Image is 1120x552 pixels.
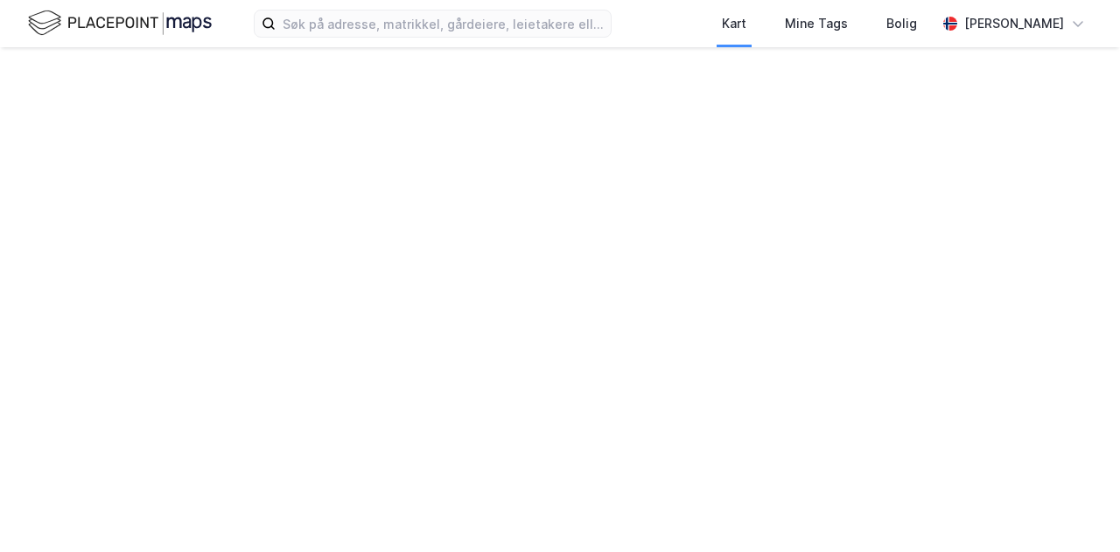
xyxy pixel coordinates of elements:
div: Bolig [886,13,917,34]
div: Mine Tags [785,13,848,34]
img: logo.f888ab2527a4732fd821a326f86c7f29.svg [28,8,212,38]
div: [PERSON_NAME] [964,13,1064,34]
input: Søk på adresse, matrikkel, gårdeiere, leietakere eller personer [276,10,611,37]
div: Kart [722,13,746,34]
